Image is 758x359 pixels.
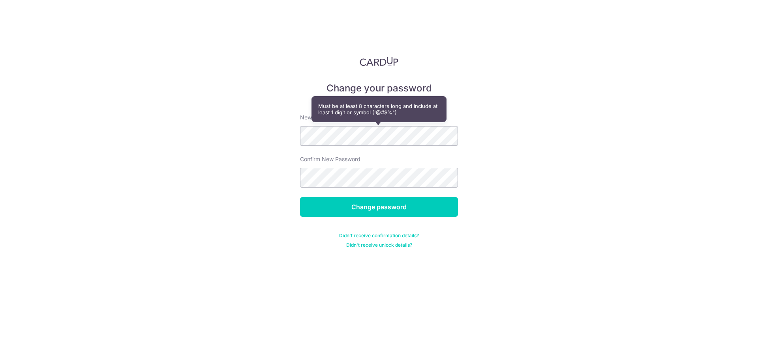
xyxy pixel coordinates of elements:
[346,242,412,248] a: Didn't receive unlock details?
[300,113,339,121] label: New password
[360,57,398,66] img: CardUp Logo
[312,97,446,122] div: Must be at least 8 characters long and include at least 1 digit or symbol (!@#$%^)
[300,197,458,217] input: Change password
[300,82,458,95] h5: Change your password
[300,155,360,163] label: Confirm New Password
[339,233,419,239] a: Didn't receive confirmation details?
